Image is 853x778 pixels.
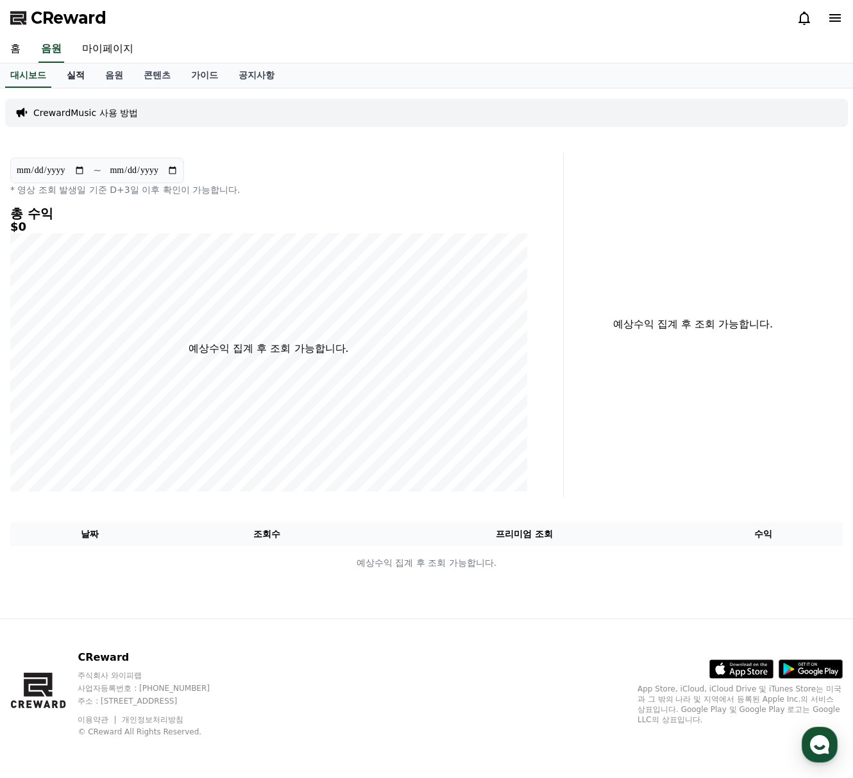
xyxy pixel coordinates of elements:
[364,522,684,546] th: 프리미엄 조회
[10,206,527,220] h4: 총 수익
[169,522,364,546] th: 조회수
[78,683,234,693] p: 사업자등록번호 : [PHONE_NUMBER]
[181,63,228,88] a: 가이드
[11,556,842,570] p: 예상수익 집계 후 조회 가능합니다.
[165,406,246,438] a: 설정
[198,426,214,436] span: 설정
[78,727,234,737] p: © CReward All Rights Reserved.
[10,8,106,28] a: CReward
[5,63,51,88] a: 대시보드
[72,36,144,63] a: 마이페이지
[574,317,812,332] p: 예상수익 집계 후 조회 가능합니다.
[10,183,527,196] p: * 영상 조회 발생일 기준 D+3일 이후 확인이 가능합니다.
[228,63,285,88] a: 공지사항
[638,684,843,725] p: App Store, iCloud, iCloud Drive 및 iTunes Store는 미국과 그 밖의 나라 및 지역에서 등록된 Apple Inc.의 서비스 상표입니다. Goo...
[95,63,133,88] a: 음원
[117,426,133,436] span: 대화
[93,163,101,178] p: ~
[56,63,95,88] a: 실적
[10,522,169,546] th: 날짜
[78,650,234,665] p: CReward
[122,715,183,724] a: 개인정보처리방침
[38,36,64,63] a: 음원
[684,522,843,546] th: 수익
[4,406,85,438] a: 홈
[40,426,48,436] span: 홈
[133,63,181,88] a: 콘텐츠
[31,8,106,28] span: CReward
[189,341,348,356] p: 예상수익 집계 후 조회 가능합니다.
[33,106,138,119] a: CrewardMusic 사용 방법
[78,670,234,681] p: 주식회사 와이피랩
[78,715,118,724] a: 이용약관
[85,406,165,438] a: 대화
[10,220,527,233] h5: $0
[78,696,234,706] p: 주소 : [STREET_ADDRESS]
